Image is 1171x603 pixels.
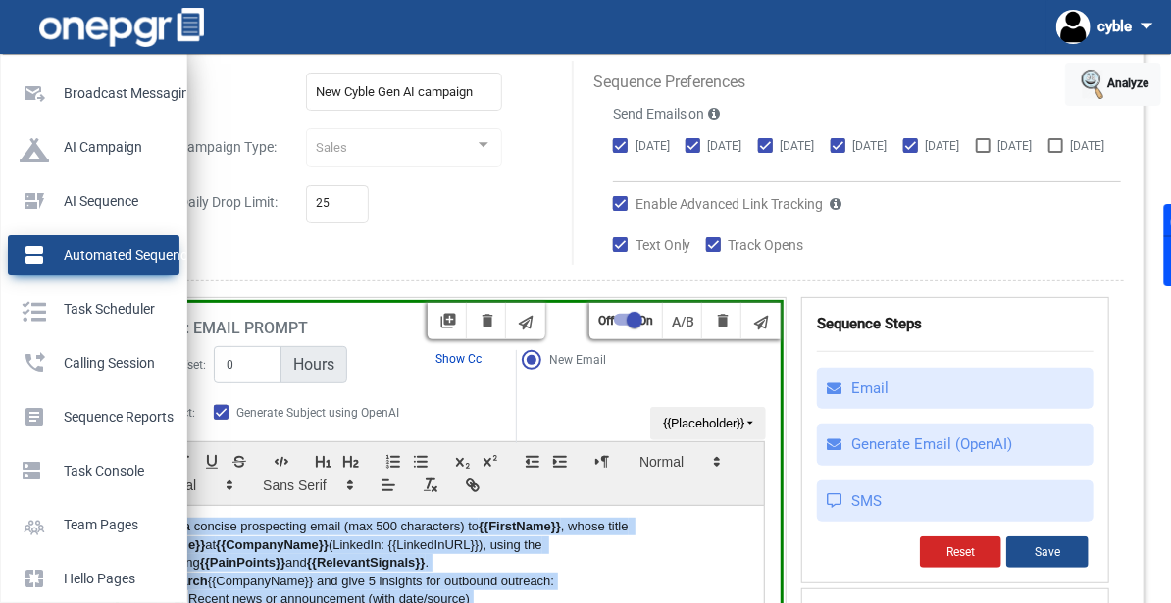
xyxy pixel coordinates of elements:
[118,192,306,213] span: Sequence Daily Drop Limit:
[1132,11,1161,40] mat-icon: arrow_drop_down
[672,312,692,332] div: A/B
[1065,63,1161,106] button: Analyze
[8,505,179,544] a: Team Pages
[436,312,460,335] mat-icon: library_add
[613,94,1124,134] div: Send Emails on
[20,132,160,162] p: AI Campaign
[1006,536,1089,568] button: Save
[636,139,670,153] span: [DATE]
[20,186,160,216] p: AI Sequence
[853,139,888,153] span: [DATE]
[593,71,1124,94] div: Sequence Preferences
[589,303,663,339] div: Off On
[8,181,179,221] a: dynamic_formAI Sequence
[479,519,561,533] strong: {{FirstName}}
[118,81,306,102] span: Name:
[20,240,160,270] p: Automated Sequences
[20,510,160,539] p: Team Pages
[200,555,285,570] strong: {{PainPoints}}
[817,424,1094,466] div: Generate Email (OpenAI)
[8,451,179,490] a: dns_roundedTask Console
[636,233,691,257] span: Text Only
[476,312,499,335] mat-icon: delete
[711,312,735,335] mat-icon: delete
[8,235,179,275] a: view_agendaAutomated Sequences
[650,407,766,440] button: {{Placeholder}}
[8,343,179,382] a: phone_forwardedCalling Session
[8,127,179,167] a: AI Campaign
[8,289,179,328] a: Task Scheduler
[1056,10,1091,44] img: profile.jpg
[20,402,160,431] p: Sequence Reports
[118,137,306,158] span: Choose A Campaign Type:
[150,573,749,590] p: {{CompanyName}} and give 5 insights for outbound outreach:
[8,74,179,113] a: outgoing_mailBroadcast messaging
[280,346,347,383] span: Hours
[20,78,160,108] p: Broadcast messaging
[926,139,960,153] span: [DATE]
[522,350,768,377] mat-radio-group: Select an option
[307,555,426,570] strong: {{RelevantSignals}}
[781,139,815,153] span: [DATE]
[20,348,160,377] p: Calling Session
[817,480,1094,523] div: SMS
[729,233,804,257] span: Track Opens
[435,350,498,368] div: Show Cc
[817,368,1094,410] div: Email
[549,353,606,367] span: New Email
[708,139,742,153] span: [DATE]
[1071,139,1105,153] span: [DATE]
[316,140,347,155] span: Sales
[316,85,492,100] input: Enter sequence name
[20,294,160,324] p: Task Scheduler
[1107,76,1148,90] strong: Analyze
[8,397,179,436] a: articleSequence Reports
[920,536,1002,568] button: Reset
[216,537,329,552] strong: {{CompanyName}}
[8,559,179,598] a: pagesHello Pages
[20,564,160,593] p: Hello Pages
[20,456,160,485] p: Task Console
[236,401,399,425] span: Generate Subject using OpenAI
[39,8,204,47] img: one-pgr-logo-white.svg
[1056,9,1161,45] div: cyble
[817,315,922,332] strong: Sequence Steps
[998,139,1033,153] span: [DATE]
[150,518,749,572] p: Write a concise prospecting email (max 500 characters) to , whose title is at (LinkedIn: {{Linked...
[636,192,824,216] span: Enable Advanced Link Tracking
